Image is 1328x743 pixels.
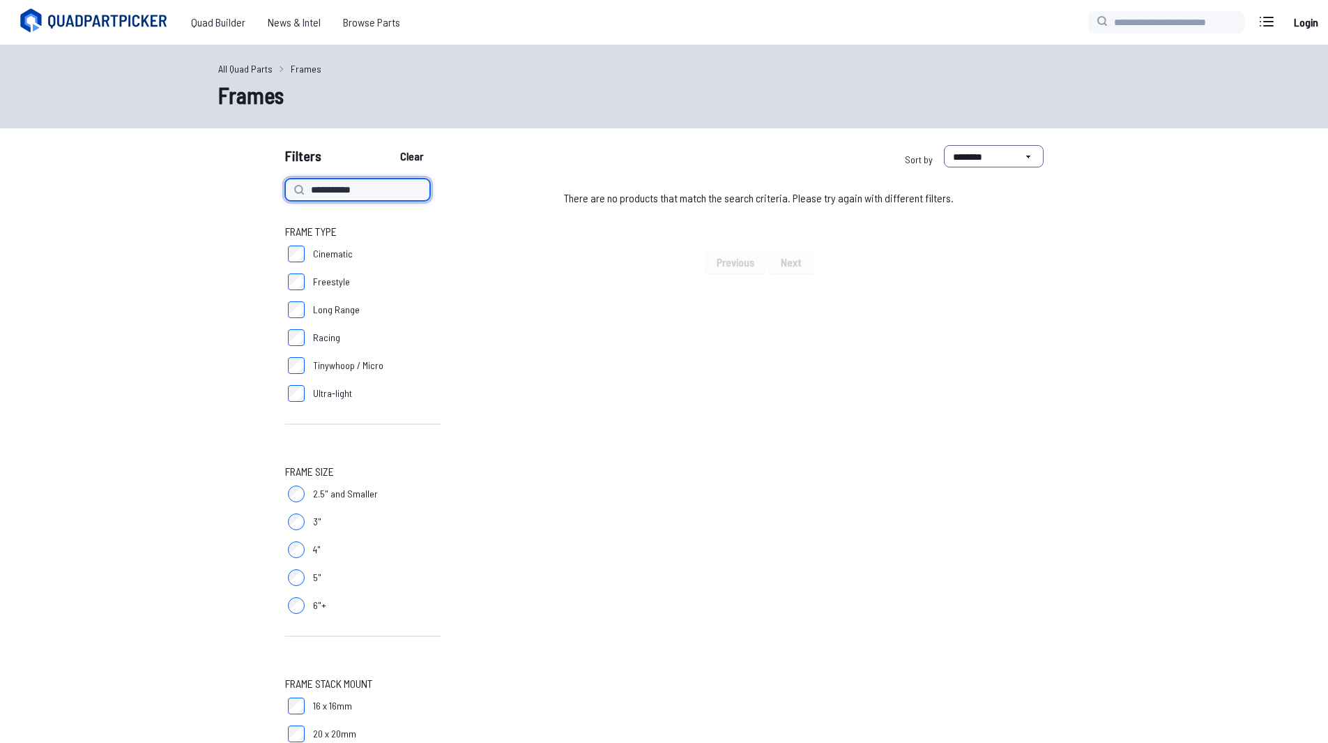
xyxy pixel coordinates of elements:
span: 4" [313,543,321,557]
input: Racing [288,329,305,346]
a: Login [1289,8,1322,36]
input: Long Range [288,301,305,318]
button: Clear [388,145,435,167]
span: 16 x 16mm [313,699,352,713]
span: Ultra-light [313,386,352,400]
div: There are no products that match the search criteria. Please try again with different filters. [475,179,1044,218]
a: Quad Builder [180,8,257,36]
span: 20 x 20mm [313,727,356,741]
input: 6"+ [288,597,305,614]
span: 2.5" and Smaller [313,487,378,501]
h1: Frames [218,78,1111,112]
span: 5" [313,571,321,585]
span: Cinematic [313,247,353,261]
input: 2.5" and Smaller [288,486,305,502]
input: Freestyle [288,273,305,290]
span: Frame Size [285,463,334,480]
input: 3" [288,513,305,530]
span: Racing [313,331,340,345]
a: Frames [291,61,321,76]
span: 6"+ [313,599,326,613]
input: Tinywhoop / Micro [288,357,305,374]
input: Cinematic [288,246,305,262]
input: 5" [288,569,305,586]
a: News & Intel [257,8,332,36]
input: 4" [288,541,305,558]
span: Frame Type [285,223,337,240]
span: Frame Stack Mount [285,675,372,692]
input: 20 x 20mm [288,726,305,742]
select: Sort by [944,145,1044,167]
span: Tinywhoop / Micro [313,359,383,373]
span: Sort by [905,153,933,165]
a: All Quad Parts [218,61,273,76]
input: Ultra-light [288,385,305,402]
span: 3" [313,515,321,529]
span: Long Range [313,303,360,317]
a: Browse Parts [332,8,411,36]
span: Freestyle [313,275,350,289]
input: 16 x 16mm [288,698,305,714]
span: Filters [285,145,321,173]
